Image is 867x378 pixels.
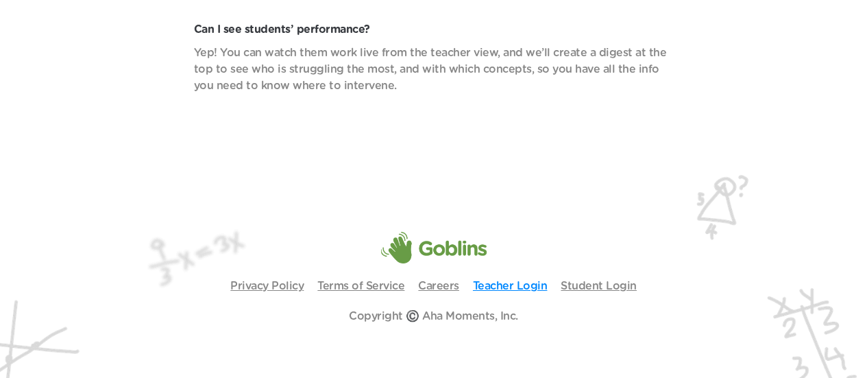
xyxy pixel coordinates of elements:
p: Yep! You can watch them work live from the teacher view, and we’ll create a digest at the top to ... [194,45,674,94]
a: Careers [418,281,459,292]
a: Teacher Login [473,281,548,292]
a: Terms of Service [317,281,404,292]
a: Student Login [561,281,637,292]
p: Can I see students’ performance? [194,21,674,38]
a: Privacy Policy [230,281,304,292]
p: Copyright ©️ Aha Moments, Inc. [349,308,518,324]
